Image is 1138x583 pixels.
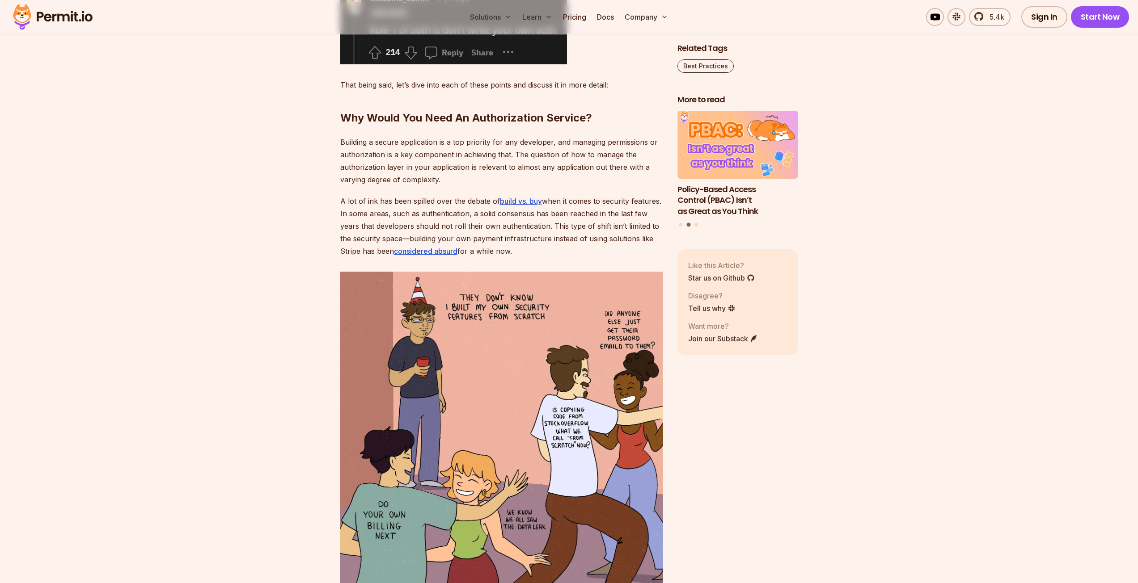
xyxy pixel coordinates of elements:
[688,302,736,313] a: Tell us why
[969,8,1011,26] a: 5.4k
[593,8,618,26] a: Docs
[9,2,97,32] img: Permit logo
[688,272,755,283] a: Star us on Github
[340,195,663,257] p: A lot of ink has been spilled over the debate of when it comes to security features. In some area...
[340,75,663,125] h2: Why Would You Need An Authorization Service?
[688,290,736,301] p: Disagree?
[694,222,698,226] button: Go to slide 3
[519,8,556,26] button: Learn
[340,136,663,186] p: Building a secure application is a top priority for any developer, and managing permissions or au...
[677,184,798,217] h3: Policy-Based Access Control (PBAC) Isn’t as Great as You Think
[1021,6,1067,28] a: Sign In
[677,111,798,228] div: Posts
[677,111,798,217] li: 2 of 3
[677,111,798,179] img: Policy-Based Access Control (PBAC) Isn’t as Great as You Think
[677,43,798,54] h2: Related Tags
[621,8,672,26] button: Company
[688,260,755,270] p: Like this Article?
[559,8,590,26] a: Pricing
[340,79,663,91] p: That being said, let’s dive into each of these points and discuss it in more detail:
[1071,6,1130,28] a: Start Now
[688,320,758,331] p: Want more?
[984,12,1004,22] span: 5.4k
[394,247,457,256] a: considered absurd
[677,111,798,217] a: Policy-Based Access Control (PBAC) Isn’t as Great as You ThinkPolicy-Based Access Control (PBAC) ...
[466,8,515,26] button: Solutions
[686,222,690,226] button: Go to slide 2
[677,59,734,73] a: Best Practices
[688,333,758,344] a: Join our Substack
[679,222,682,226] button: Go to slide 1
[677,94,798,105] h2: More to read
[500,197,542,206] a: build vs. buy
